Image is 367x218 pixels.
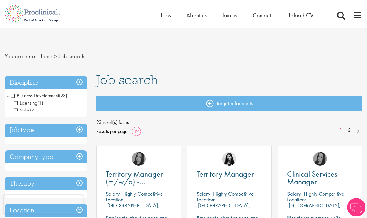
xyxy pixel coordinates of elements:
[14,107,30,113] span: Sales
[59,92,67,99] span: (23)
[96,96,362,111] a: Register for alerts
[213,190,254,197] p: Highly Competitive
[132,152,146,166] img: Anna Klemencic
[5,52,37,60] span: You are here:
[161,11,171,19] a: Jobs
[96,127,128,136] span: Results per page
[336,127,345,134] a: 1
[5,124,87,137] h3: Job type
[197,202,250,215] p: [GEOGRAPHIC_DATA], [GEOGRAPHIC_DATA]
[197,196,215,203] span: Location:
[14,100,37,106] span: Licensing
[313,152,327,166] img: Anna Klemencic
[222,11,237,19] a: Join us
[106,169,180,194] span: Territory Manager (m/w/d) - [GEOGRAPHIC_DATA]
[287,196,306,203] span: Location:
[54,52,57,60] span: >
[14,107,36,113] span: Sales
[197,170,262,178] a: Territory Manager
[197,169,254,179] span: Territory Manager
[30,107,36,113] span: (7)
[287,170,353,186] a: Clinical Services Manager
[38,52,53,60] a: breadcrumb link
[7,91,9,100] span: -
[5,150,87,164] h3: Company type
[106,202,159,215] p: [GEOGRAPHIC_DATA], [GEOGRAPHIC_DATA]
[106,190,120,197] span: Salary
[132,128,141,135] a: 12
[286,11,313,19] a: Upload CV
[14,100,43,106] span: Licensing
[222,152,236,166] img: Indre Stankeviciute
[11,92,67,99] span: Business Development
[122,190,163,197] p: Highly Competitive
[59,52,84,60] span: Job search
[4,195,83,214] iframe: reCAPTCHA
[287,169,337,187] span: Clinical Services Manager
[96,118,362,127] span: 23 result(s) found
[11,92,59,99] span: Business Development
[253,11,271,19] a: Contact
[304,190,344,197] p: Highly Competitive
[106,170,172,186] a: Territory Manager (m/w/d) - [GEOGRAPHIC_DATA]
[345,127,354,134] a: 2
[347,198,365,216] img: Chatbot
[96,72,158,88] span: Job search
[287,190,301,197] span: Salary
[5,76,87,89] h3: Discipline
[5,177,87,190] h3: Therapy
[37,100,43,106] span: (1)
[287,202,341,215] p: [GEOGRAPHIC_DATA], [GEOGRAPHIC_DATA]
[106,196,124,203] span: Location:
[186,11,207,19] a: About us
[197,190,210,197] span: Salary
